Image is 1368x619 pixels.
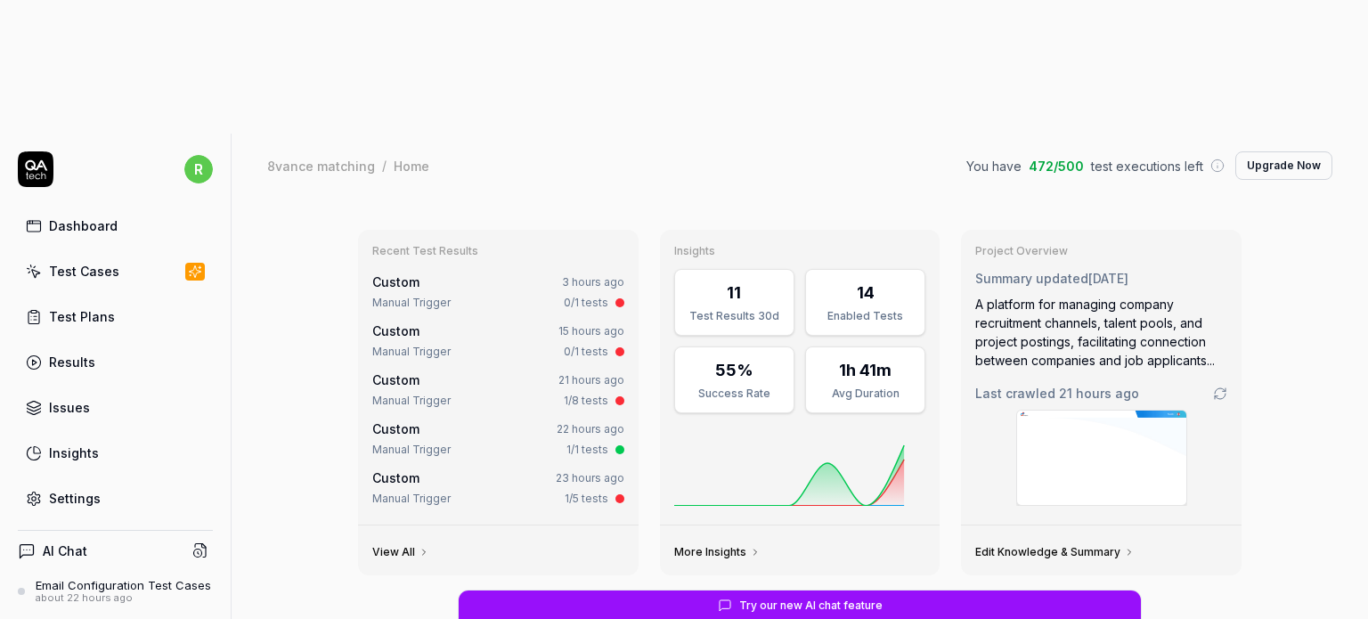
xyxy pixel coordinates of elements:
[18,578,213,605] a: Email Configuration Test Casesabout 22 hours ago
[372,344,451,360] div: Manual Trigger
[566,442,608,458] div: 1/1 tests
[686,386,783,402] div: Success Rate
[966,157,1022,175] span: You have
[372,244,624,258] h3: Recent Test Results
[817,308,914,324] div: Enabled Tests
[1059,386,1139,401] time: 21 hours ago
[43,542,87,560] h4: AI Chat
[372,372,419,387] span: Custom
[18,299,213,334] a: Test Plans
[372,545,429,559] a: View All
[49,489,101,508] div: Settings
[184,155,213,183] span: r
[18,345,213,379] a: Results
[715,358,753,382] div: 55%
[975,271,1088,286] span: Summary updated
[564,295,608,311] div: 0/1 tests
[372,393,451,409] div: Manual Trigger
[1017,411,1186,505] img: Screenshot
[36,592,211,605] div: about 22 hours ago
[394,157,429,175] div: Home
[739,598,883,614] span: Try our new AI chat feature
[372,274,419,289] span: Custom
[562,275,624,289] time: 3 hours ago
[557,422,624,436] time: 22 hours ago
[565,491,608,507] div: 1/5 tests
[382,157,387,175] div: /
[369,465,628,510] a: Custom23 hours agoManual Trigger1/5 tests
[1213,387,1227,401] a: Go to crawling settings
[36,578,211,592] div: Email Configuration Test Cases
[1235,151,1332,180] button: Upgrade Now
[267,157,375,175] div: 8vance matching
[556,471,624,485] time: 23 hours ago
[975,384,1139,403] span: Last crawled
[372,470,419,485] span: Custom
[49,353,95,371] div: Results
[975,545,1135,559] a: Edit Knowledge & Summary
[372,323,419,338] span: Custom
[184,151,213,187] button: r
[372,421,419,436] span: Custom
[18,436,213,470] a: Insights
[369,416,628,461] a: Custom22 hours agoManual Trigger1/1 tests
[18,254,213,289] a: Test Cases
[369,269,628,314] a: Custom3 hours agoManual Trigger0/1 tests
[839,358,892,382] div: 1h 41m
[817,386,914,402] div: Avg Duration
[564,344,608,360] div: 0/1 tests
[564,393,608,409] div: 1/8 tests
[372,295,451,311] div: Manual Trigger
[975,295,1227,370] div: A platform for managing company recruitment channels, talent pools, and project postings, facilit...
[369,318,628,363] a: Custom15 hours agoManual Trigger0/1 tests
[1091,157,1203,175] span: test executions left
[372,491,451,507] div: Manual Trigger
[49,398,90,417] div: Issues
[558,373,624,387] time: 21 hours ago
[558,324,624,338] time: 15 hours ago
[49,307,115,326] div: Test Plans
[727,281,741,305] div: 11
[49,216,118,235] div: Dashboard
[674,244,926,258] h3: Insights
[18,481,213,516] a: Settings
[1088,271,1128,286] time: [DATE]
[674,545,761,559] a: More Insights
[369,367,628,412] a: Custom21 hours agoManual Trigger1/8 tests
[18,208,213,243] a: Dashboard
[49,262,119,281] div: Test Cases
[686,308,783,324] div: Test Results 30d
[49,444,99,462] div: Insights
[857,281,875,305] div: 14
[18,390,213,425] a: Issues
[1029,157,1084,175] span: 472 / 500
[372,442,451,458] div: Manual Trigger
[975,244,1227,258] h3: Project Overview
